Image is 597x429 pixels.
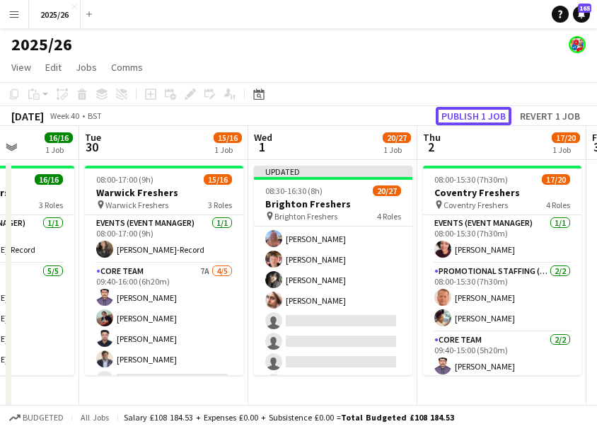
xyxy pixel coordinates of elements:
app-job-card: Updated08:30-16:30 (8h)20/27Brighton Freshers Brighton Freshers4 Roles[PERSON_NAME][PERSON_NAME][... [254,166,412,375]
div: BST [88,110,102,121]
span: 2 [421,139,441,155]
h3: Warwick Freshers [85,186,243,199]
app-user-avatar: Event Managers [569,36,586,53]
span: 17/20 [542,174,570,185]
span: 165 [578,4,591,13]
h3: Coventry Freshers [423,186,581,199]
div: 1 Job [383,144,410,155]
app-card-role: Events (Event Manager)1/108:00-15:30 (7h30m)[PERSON_NAME] [423,215,581,263]
span: 4 Roles [546,200,570,210]
div: 1 Job [45,144,72,155]
div: Updated [254,166,412,177]
app-card-role: Core Team2/209:40-15:00 (5h20m)[PERSON_NAME] [423,332,581,401]
div: 1 Job [552,144,579,155]
button: Publish 1 job [436,107,511,125]
a: View [6,58,37,76]
span: 16/16 [45,132,73,143]
span: 17/20 [552,132,580,143]
span: 3 Roles [208,200,232,210]
h3: Brighton Freshers [254,198,412,210]
a: Jobs [70,58,103,76]
span: Jobs [76,61,97,74]
span: Week 40 [47,110,82,121]
span: All jobs [78,412,112,423]
span: 4 Roles [377,211,401,222]
span: Budgeted [23,413,64,423]
button: Budgeted [7,410,66,425]
app-card-role: Promotional Staffing (Team Leader)2/208:00-15:30 (7h30m)[PERSON_NAME][PERSON_NAME] [423,263,581,332]
span: Comms [111,61,143,74]
app-card-role: Events (Event Manager)1/108:00-17:00 (9h)[PERSON_NAME]-Record [85,215,243,263]
h1: 2025/26 [11,34,72,55]
span: Tue [85,131,101,144]
span: Wed [254,131,272,144]
button: 2025/26 [29,1,81,28]
span: 3 Roles [39,200,63,210]
span: 08:30-16:30 (8h) [265,185,323,196]
div: Salary £108 184.53 + Expenses £0.00 + Subsistence £0.00 = [124,412,454,423]
button: Revert 1 job [514,107,586,125]
app-job-card: 08:00-15:30 (7h30m)17/20Coventry Freshers Coventry Freshers4 RolesEvents (Event Manager)1/108:00-... [423,166,581,375]
div: [DATE] [11,109,44,123]
span: Warwick Freshers [105,200,168,210]
span: 08:00-15:30 (7h30m) [434,174,508,185]
span: 20/27 [373,185,401,196]
a: Edit [40,58,67,76]
span: 16/16 [35,174,63,185]
a: Comms [105,58,149,76]
span: Brighton Freshers [274,211,337,222]
span: Thu [423,131,441,144]
span: 08:00-17:00 (9h) [96,174,153,185]
span: View [11,61,31,74]
span: Edit [45,61,62,74]
span: 20/27 [383,132,411,143]
a: 165 [573,6,590,23]
app-job-card: 08:00-17:00 (9h)15/16Warwick Freshers Warwick Freshers3 RolesEvents (Event Manager)1/108:00-17:00... [85,166,243,375]
span: Total Budgeted £108 184.53 [341,412,454,423]
div: 1 Job [214,144,241,155]
span: Coventry Freshers [444,200,508,210]
app-card-role: Core Team7A4/509:40-16:00 (6h20m)[PERSON_NAME][PERSON_NAME][PERSON_NAME][PERSON_NAME] [85,263,243,394]
span: 1 [252,139,272,155]
span: 15/16 [204,174,232,185]
span: 15/16 [214,132,242,143]
span: 30 [83,139,101,155]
